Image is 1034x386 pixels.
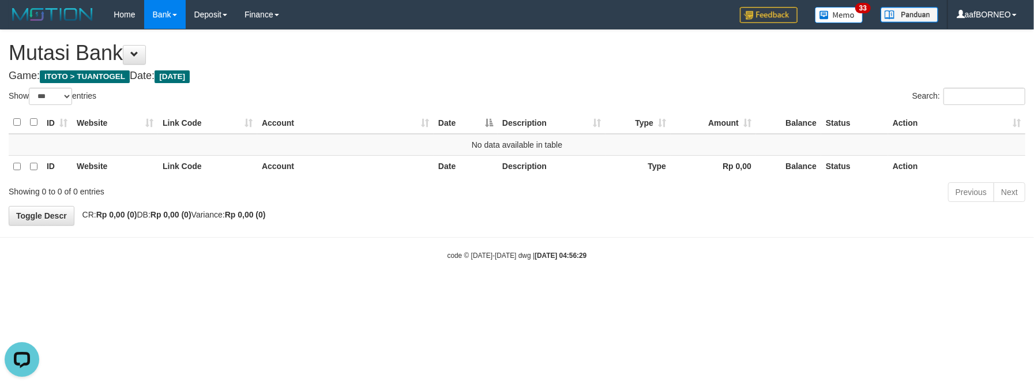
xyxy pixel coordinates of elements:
th: Balance [756,111,821,134]
span: [DATE] [155,70,190,83]
th: Description [498,155,606,178]
select: Showentries [29,88,72,105]
img: Button%20Memo.svg [815,7,863,23]
th: Description: activate to sort column ascending [498,111,606,134]
th: Status [821,155,888,178]
th: Link Code: activate to sort column ascending [158,111,257,134]
th: Account [257,155,434,178]
strong: Rp 0,00 (0) [225,210,266,219]
img: Feedback.jpg [740,7,798,23]
a: Toggle Descr [9,206,74,226]
a: Previous [948,182,994,202]
span: ITOTO > TUANTOGEL [40,70,130,83]
h4: Game: Date: [9,70,1025,82]
span: 33 [855,3,871,13]
th: Action: activate to sort column ascending [888,111,1025,134]
th: Rp 0,00 [671,155,756,178]
td: No data available in table [9,134,1025,156]
label: Search: [912,88,1025,105]
small: code © [DATE]-[DATE] dwg | [448,252,587,260]
th: ID [42,155,72,178]
th: Type [606,155,671,178]
th: Account: activate to sort column ascending [257,111,434,134]
th: Website: activate to sort column ascending [72,111,158,134]
th: Link Code [158,155,257,178]
th: ID: activate to sort column ascending [42,111,72,134]
input: Search: [943,88,1025,105]
label: Show entries [9,88,96,105]
strong: [DATE] 04:56:29 [535,252,586,260]
img: panduan.png [881,7,938,23]
strong: Rp 0,00 (0) [151,210,191,219]
th: Website [72,155,158,178]
th: Balance [756,155,821,178]
th: Amount: activate to sort column ascending [671,111,756,134]
th: Status [821,111,888,134]
th: Type: activate to sort column ascending [606,111,671,134]
th: Date: activate to sort column descending [434,111,498,134]
h1: Mutasi Bank [9,42,1025,65]
div: Showing 0 to 0 of 0 entries [9,181,422,197]
span: CR: DB: Variance: [77,210,266,219]
th: Action [888,155,1025,178]
a: Next [994,182,1025,202]
strong: Rp 0,00 (0) [96,210,137,219]
th: Date [434,155,498,178]
img: MOTION_logo.png [9,6,96,23]
button: Open LiveChat chat widget [5,5,39,39]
